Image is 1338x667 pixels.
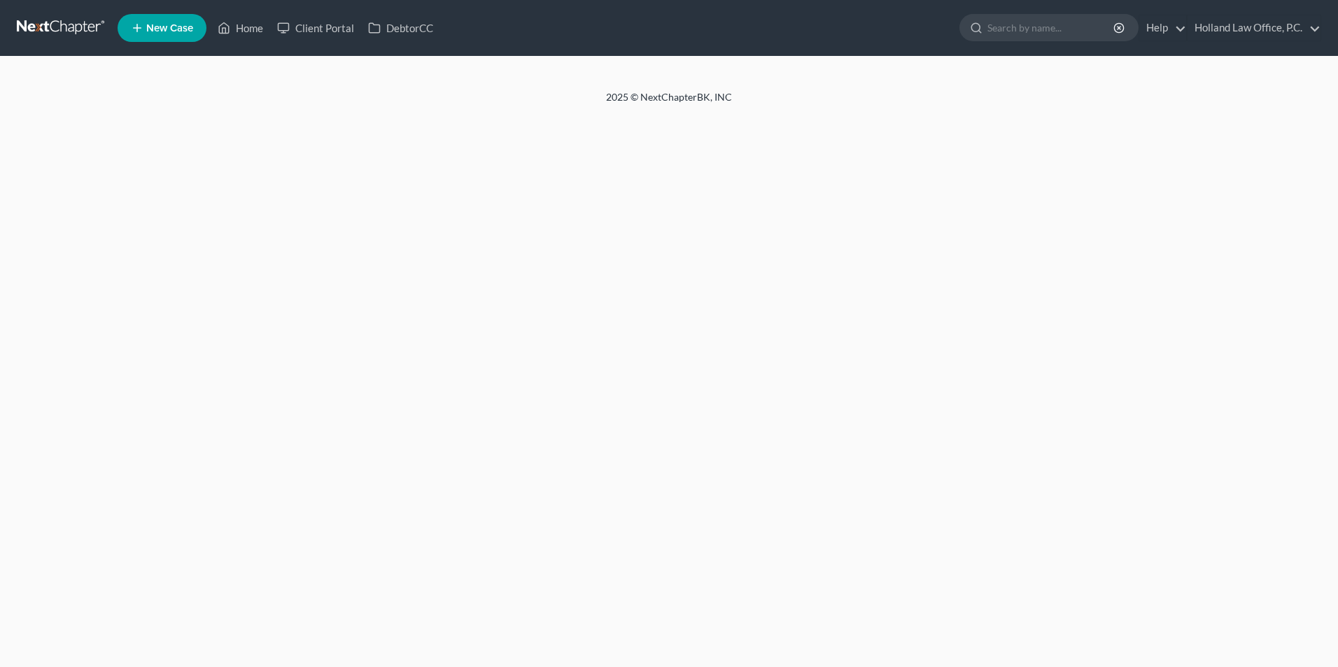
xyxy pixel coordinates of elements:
a: Home [211,15,270,41]
span: New Case [146,23,193,34]
input: Search by name... [987,15,1115,41]
div: 2025 © NextChapterBK, INC [270,90,1068,115]
a: Help [1139,15,1186,41]
a: DebtorCC [361,15,440,41]
a: Holland Law Office, P.C. [1188,15,1321,41]
a: Client Portal [270,15,361,41]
